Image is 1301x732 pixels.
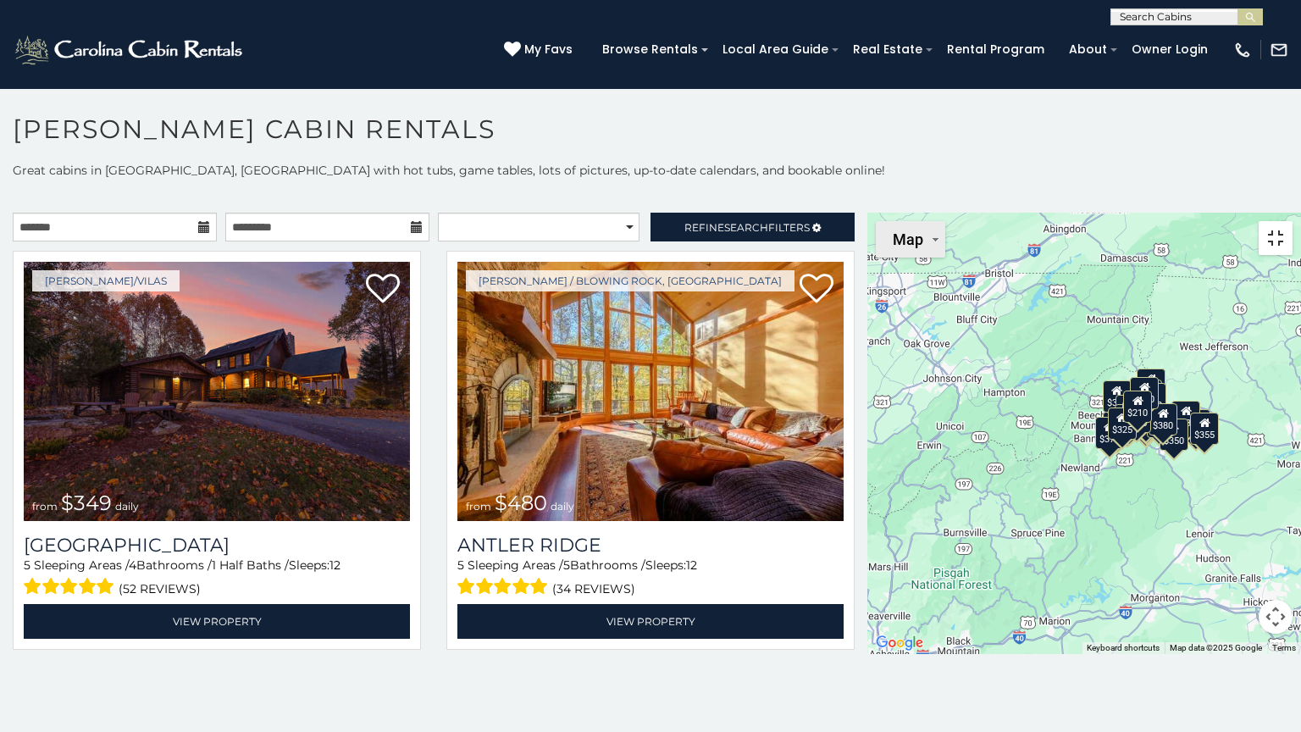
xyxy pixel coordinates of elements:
span: 5 [457,557,464,573]
span: Map data ©2025 Google [1170,643,1262,652]
img: mail-regular-white.png [1270,41,1288,59]
div: $525 [1137,368,1165,400]
span: $349 [61,491,112,515]
a: Real Estate [844,36,931,63]
div: $210 [1123,391,1152,423]
span: Map [893,230,923,248]
span: daily [115,500,139,513]
div: $305 [1103,380,1132,412]
a: Add to favorites [800,272,833,308]
a: RefineSearchFilters [650,213,855,241]
a: [PERSON_NAME]/Vilas [32,270,180,291]
button: Change map style [876,221,945,258]
a: About [1060,36,1116,63]
a: Owner Login [1123,36,1216,63]
a: Terms (opens in new tab) [1272,643,1296,652]
div: $375 [1095,416,1124,448]
span: 12 [329,557,340,573]
a: Add to favorites [366,272,400,308]
span: 1 Half Baths / [212,557,289,573]
div: $315 [1132,406,1160,438]
a: Diamond Creek Lodge from $349 daily [24,262,410,521]
a: View Property [24,604,410,639]
a: Antler Ridge from $480 daily [457,262,844,521]
a: Open this area in Google Maps (opens a new window) [872,632,927,654]
a: Antler Ridge [457,534,844,557]
span: (52 reviews) [119,578,201,600]
img: White-1-2.png [13,33,247,67]
img: Diamond Creek Lodge [24,262,410,521]
div: Sleeping Areas / Bathrooms / Sleeps: [457,557,844,600]
img: Google [872,632,927,654]
img: Antler Ridge [457,262,844,521]
span: 5 [24,557,30,573]
div: Sleeping Areas / Bathrooms / Sleeps: [24,557,410,600]
div: $350 [1160,419,1188,451]
span: Refine Filters [684,221,810,234]
button: Map camera controls [1259,600,1293,634]
h3: Diamond Creek Lodge [24,534,410,557]
a: Browse Rentals [594,36,706,63]
div: $930 [1171,401,1200,433]
div: $325 [1108,407,1137,439]
span: from [466,500,491,513]
a: [GEOGRAPHIC_DATA] [24,534,410,557]
a: [PERSON_NAME] / Blowing Rock, [GEOGRAPHIC_DATA] [466,270,794,291]
span: $480 [495,491,547,515]
span: 4 [129,557,136,573]
div: $320 [1130,376,1159,408]
a: View Property [457,604,844,639]
span: daily [551,500,574,513]
span: 12 [686,557,697,573]
span: Search [724,221,768,234]
a: My Favs [504,41,577,59]
div: $355 [1190,413,1219,445]
span: (34 reviews) [552,578,635,600]
img: phone-regular-white.png [1233,41,1252,59]
a: Rental Program [938,36,1053,63]
button: Keyboard shortcuts [1087,642,1160,654]
button: Toggle fullscreen view [1259,221,1293,255]
span: 5 [563,557,570,573]
span: My Favs [524,41,573,58]
div: $380 [1149,402,1177,435]
a: Local Area Guide [714,36,837,63]
span: from [32,500,58,513]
